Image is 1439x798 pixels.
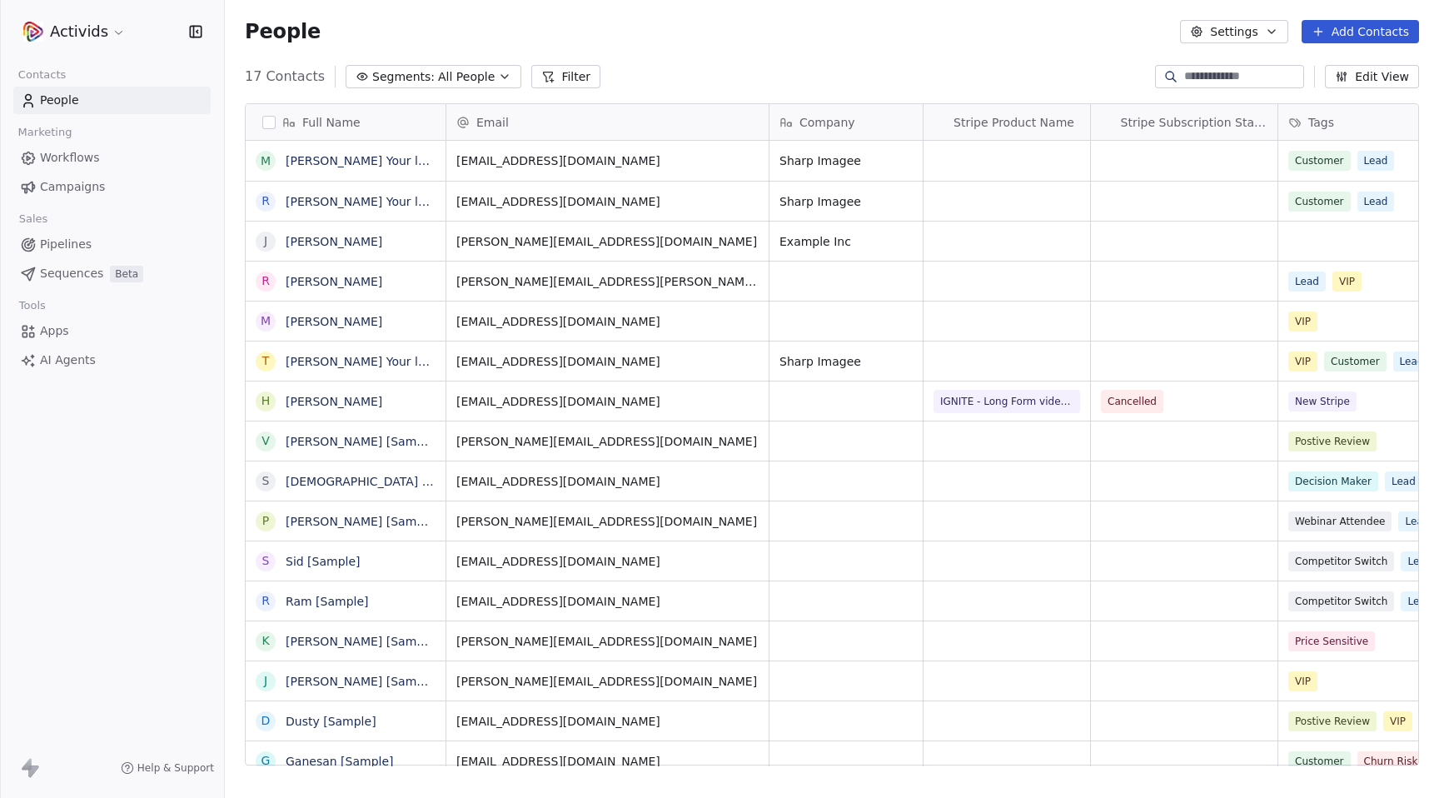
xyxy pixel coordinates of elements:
[1101,66,1114,179] img: Stripe
[12,293,52,318] span: Tools
[476,114,509,131] span: Email
[286,515,439,528] a: [PERSON_NAME] [Sample]
[1288,711,1377,731] span: Postive Review
[456,393,759,410] span: [EMAIL_ADDRESS][DOMAIN_NAME]
[1288,312,1317,332] span: VIP
[286,315,382,328] a: [PERSON_NAME]
[1288,511,1392,531] span: Webinar Attendee
[302,114,361,131] span: Full Name
[1398,511,1436,531] span: Lead
[456,753,759,770] span: [EMAIL_ADDRESS][DOMAIN_NAME]
[286,355,473,368] a: [PERSON_NAME] Your last name
[1393,352,1431,372] span: Lead
[286,595,369,608] a: Ram [Sample]
[286,275,382,288] a: [PERSON_NAME]
[121,761,214,775] a: Help & Support
[1385,471,1422,491] span: Lead
[13,231,211,258] a: Pipelines
[779,233,913,250] span: Example Inc
[286,755,394,768] a: Ganesan [Sample]
[20,17,129,46] button: Activids
[531,65,600,88] button: Filter
[261,272,270,290] div: R
[286,235,382,248] a: [PERSON_NAME]
[245,19,321,44] span: People
[246,141,446,766] div: grid
[1288,431,1377,451] span: Postive Review
[456,513,759,530] span: [PERSON_NAME][EMAIL_ADDRESS][DOMAIN_NAME]
[261,392,271,410] div: H
[456,273,759,290] span: [PERSON_NAME][EMAIL_ADDRESS][PERSON_NAME][DOMAIN_NAME]
[13,87,211,114] a: People
[40,92,79,109] span: People
[456,673,759,690] span: [PERSON_NAME][EMAIL_ADDRESS][DOMAIN_NAME]
[1332,272,1362,292] span: VIP
[372,68,435,86] span: Segments:
[779,152,913,169] span: Sharp Imagee
[1288,151,1351,171] span: Customer
[13,347,211,374] a: AI Agents
[262,352,270,370] div: T
[799,114,855,131] span: Company
[12,207,55,232] span: Sales
[1278,104,1432,140] div: Tags
[779,193,913,210] span: Sharp Imagee
[11,120,79,145] span: Marketing
[456,713,759,730] span: [EMAIL_ADDRESS][DOMAIN_NAME]
[1180,20,1287,43] button: Settings
[1288,392,1357,411] span: New Stripe
[50,21,108,42] span: Activids
[940,393,1073,410] span: IGNITE - Long Form videos - 4 videos/month
[286,675,439,688] a: [PERSON_NAME] [Sample]
[286,435,439,448] a: [PERSON_NAME] [Sample]
[13,317,211,345] a: Apps
[110,266,143,282] span: Beta
[286,715,376,728] a: Dusty [Sample]
[286,635,439,648] a: [PERSON_NAME] [Sample]
[261,312,271,330] div: m
[924,104,1090,140] div: StripeStripe Product Name
[40,265,103,282] span: Sequences
[1383,711,1412,731] span: VIP
[245,67,325,87] span: 17 Contacts
[261,712,271,730] div: D
[286,555,361,568] a: Sid [Sample]
[262,512,269,530] div: P
[261,152,271,170] div: M
[1091,104,1277,140] div: StripeStripe Subscription Status
[1325,65,1419,88] button: Edit View
[456,152,759,169] span: [EMAIL_ADDRESS][DOMAIN_NAME]
[456,473,759,490] span: [EMAIL_ADDRESS][DOMAIN_NAME]
[1302,20,1419,43] button: Add Contacts
[1324,352,1387,372] span: Customer
[1288,551,1394,571] span: Competitor Switch
[1357,192,1395,212] span: Lead
[1121,114,1267,131] span: Stripe Subscription Status
[13,144,211,172] a: Workflows
[438,68,495,86] span: All People
[264,232,267,250] div: J
[456,553,759,570] span: [EMAIL_ADDRESS][DOMAIN_NAME]
[1401,551,1438,571] span: Lead
[40,322,69,340] span: Apps
[1288,591,1394,611] span: Competitor Switch
[23,22,43,42] img: Play%20Icon_512x512.png
[286,475,475,488] a: [DEMOGRAPHIC_DATA] [Sample]
[779,353,913,370] span: Sharp Imagee
[954,114,1074,131] span: Stripe Product Name
[456,353,759,370] span: [EMAIL_ADDRESS][DOMAIN_NAME]
[261,632,269,650] div: K
[262,472,270,490] div: S
[1308,114,1334,131] span: Tags
[1288,671,1317,691] span: VIP
[286,395,382,408] a: [PERSON_NAME]
[456,593,759,610] span: [EMAIL_ADDRESS][DOMAIN_NAME]
[934,66,947,179] img: Stripe
[286,195,473,208] a: [PERSON_NAME] Your last name
[1288,192,1351,212] span: Customer
[13,260,211,287] a: SequencesBeta
[40,236,92,253] span: Pipelines
[1288,631,1375,651] span: Price Sensitive
[456,193,759,210] span: [EMAIL_ADDRESS][DOMAIN_NAME]
[40,352,96,369] span: AI Agents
